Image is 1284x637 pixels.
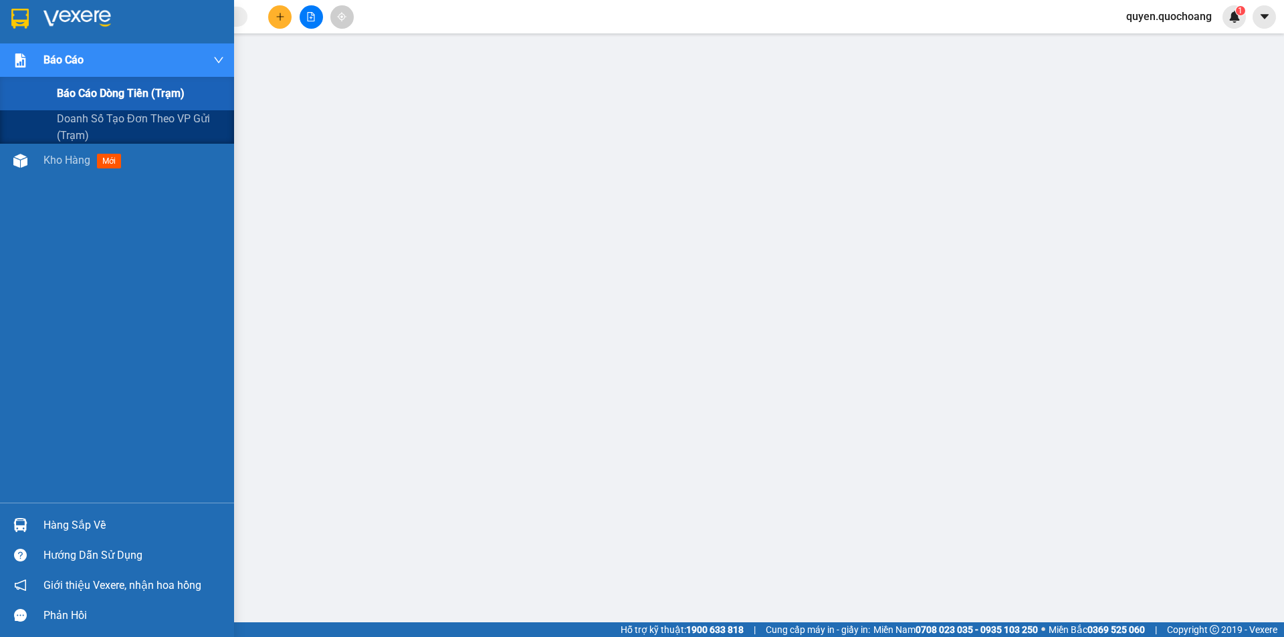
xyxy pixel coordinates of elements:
[1228,11,1241,23] img: icon-new-feature
[57,110,224,144] span: Doanh số tạo đơn theo VP gửi (trạm)
[13,154,27,168] img: warehouse-icon
[276,12,285,21] span: plus
[97,154,121,168] span: mới
[268,5,292,29] button: plus
[11,9,29,29] img: logo-vxr
[213,55,224,66] span: down
[330,5,354,29] button: aim
[43,154,90,166] span: Kho hàng
[337,12,346,21] span: aim
[873,622,1038,637] span: Miền Nam
[1259,11,1271,23] span: caret-down
[1236,6,1245,15] sup: 1
[14,549,27,561] span: question-circle
[916,624,1038,635] strong: 0708 023 035 - 0935 103 250
[1049,622,1145,637] span: Miền Bắc
[1041,627,1045,632] span: ⚪️
[306,12,316,21] span: file-add
[766,622,870,637] span: Cung cấp máy in - giấy in:
[43,51,84,68] span: Báo cáo
[1115,8,1222,25] span: quyen.quochoang
[14,609,27,622] span: message
[1210,625,1219,634] span: copyright
[1087,624,1145,635] strong: 0369 525 060
[13,518,27,532] img: warehouse-icon
[43,606,224,626] div: Phản hồi
[13,53,27,68] img: solution-icon
[57,85,185,102] span: Báo cáo dòng tiền (trạm)
[43,515,224,535] div: Hàng sắp về
[686,624,744,635] strong: 1900 633 818
[300,5,323,29] button: file-add
[43,577,201,594] span: Giới thiệu Vexere, nhận hoa hồng
[43,545,224,565] div: Hướng dẫn sử dụng
[1238,6,1243,15] span: 1
[1253,5,1276,29] button: caret-down
[754,622,756,637] span: |
[14,579,27,592] span: notification
[621,622,744,637] span: Hỗ trợ kỹ thuật:
[1155,622,1157,637] span: |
